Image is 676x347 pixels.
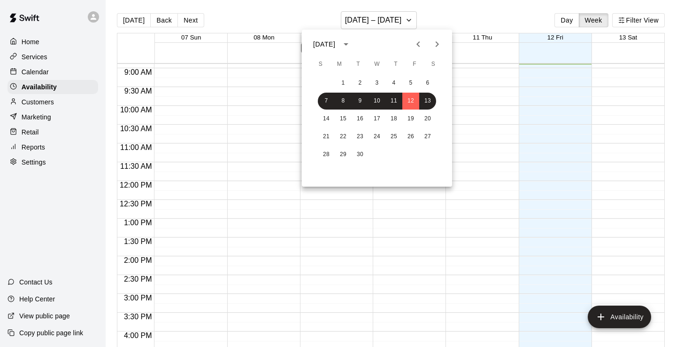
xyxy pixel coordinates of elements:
[419,110,436,127] button: 20
[313,39,335,49] div: [DATE]
[352,75,369,92] button: 2
[406,55,423,74] span: Friday
[352,128,369,145] button: 23
[318,128,335,145] button: 21
[369,128,385,145] button: 24
[335,93,352,110] button: 8
[402,128,419,145] button: 26
[335,110,352,127] button: 15
[318,110,335,127] button: 14
[369,75,385,92] button: 3
[419,75,436,92] button: 6
[335,146,352,163] button: 29
[385,110,402,127] button: 18
[409,35,428,54] button: Previous month
[318,93,335,110] button: 7
[425,55,442,74] span: Saturday
[352,146,369,163] button: 30
[369,110,385,127] button: 17
[419,128,436,145] button: 27
[419,93,436,110] button: 13
[350,55,367,74] span: Tuesday
[352,110,369,127] button: 16
[402,93,419,110] button: 12
[335,75,352,92] button: 1
[369,93,385,110] button: 10
[385,93,402,110] button: 11
[312,55,329,74] span: Sunday
[385,75,402,92] button: 4
[335,128,352,145] button: 22
[385,128,402,145] button: 25
[338,36,354,52] button: calendar view is open, switch to year view
[402,110,419,127] button: 19
[402,75,419,92] button: 5
[352,93,369,110] button: 9
[318,146,335,163] button: 28
[331,55,348,74] span: Monday
[369,55,385,74] span: Wednesday
[387,55,404,74] span: Thursday
[428,35,446,54] button: Next month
